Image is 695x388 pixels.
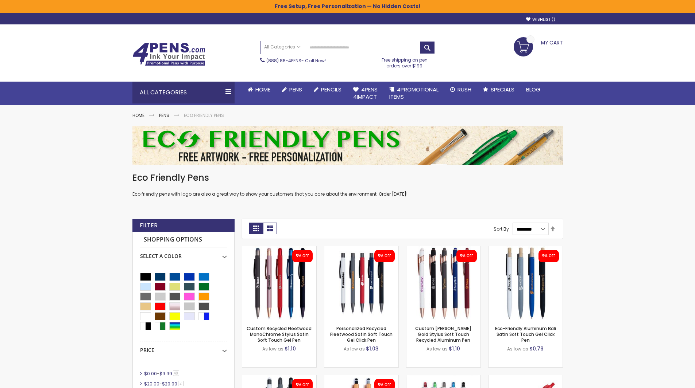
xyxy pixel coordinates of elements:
[489,246,563,252] a: Eco-Friendly Aluminum Bali Satin Soft Touch Gel Click Pen
[489,375,563,381] a: PenScents™ Scented Pens - Strawberry Scent, Full Color Imprint
[162,381,177,387] span: $29.99
[178,381,184,386] span: 2
[144,381,159,387] span: $20.00
[353,86,378,101] span: 4Pens 4impact
[266,58,326,64] span: - Call Now!
[491,86,514,93] span: Specials
[344,346,365,352] span: As low as
[374,54,435,69] div: Free shipping on pen orders over $199
[132,82,235,103] div: All Categories
[526,86,540,93] span: Blog
[378,383,391,388] div: 5% OFF
[266,58,301,64] a: (888) 88-4PENS
[542,254,555,259] div: 5% OFF
[529,345,544,352] span: $0.79
[262,346,283,352] span: As low as
[289,86,302,93] span: Pens
[406,246,480,252] a: Custom Lexi Rose Gold Stylus Soft Touch Recycled Aluminum Pen
[296,254,309,259] div: 5% OFF
[140,341,227,354] div: Price
[132,172,563,184] h1: Eco Friendly Pens
[321,86,341,93] span: Pencils
[264,44,301,50] span: All Categories
[242,246,316,320] img: Custom Recycled Fleetwood MonoChrome Stylus Satin Soft Touch Gel Pen
[449,345,460,352] span: $1.10
[132,112,144,118] a: Home
[142,381,186,387] a: $20.00-$29.992
[366,345,379,352] span: $1.03
[520,82,546,98] a: Blog
[444,82,477,98] a: Rush
[507,346,528,352] span: As low as
[173,371,179,376] span: 48
[140,232,227,248] strong: Shopping Options
[415,325,471,343] a: Custom [PERSON_NAME] Gold Stylus Soft Touch Recycled Aluminum Pen
[255,86,270,93] span: Home
[324,375,398,381] a: Personalized Copper Penny Stylus Satin Soft Touch Click Metal Pen
[406,375,480,381] a: Promotional Hope Stylus Satin Soft Touch Click Metal Pen
[276,82,308,98] a: Pens
[132,43,205,66] img: 4Pens Custom Pens and Promotional Products
[132,191,563,197] p: Eco friendly pens with logo are also a great way to show your customers that you care about the e...
[426,346,448,352] span: As low as
[140,247,227,260] div: Select A Color
[242,375,316,381] a: Custom Recycled Fleetwood Stylus Satin Soft Touch Gel Click Pen
[389,86,439,101] span: 4PROMOTIONAL ITEMS
[144,371,157,377] span: $0.00
[132,126,563,165] img: Eco Friendly Pens
[494,226,509,232] label: Sort By
[249,223,263,234] strong: Grid
[285,345,296,352] span: $1.10
[184,112,224,118] strong: Eco Friendly Pens
[159,371,172,377] span: $9.99
[324,246,398,320] img: Personalized Recycled Fleetwood Satin Soft Touch Gel Click Pen
[159,112,169,118] a: Pens
[383,82,444,105] a: 4PROMOTIONALITEMS
[140,222,158,230] strong: Filter
[330,325,393,343] a: Personalized Recycled Fleetwood Satin Soft Touch Gel Click Pen
[477,82,520,98] a: Specials
[242,246,316,252] a: Custom Recycled Fleetwood MonoChrome Stylus Satin Soft Touch Gel Pen
[495,325,556,343] a: Eco-Friendly Aluminum Bali Satin Soft Touch Gel Click Pen
[526,17,555,22] a: Wishlist
[142,371,182,377] a: $0.00-$9.9948
[460,254,473,259] div: 5% OFF
[308,82,347,98] a: Pencils
[242,82,276,98] a: Home
[296,383,309,388] div: 5% OFF
[347,82,383,105] a: 4Pens4impact
[378,254,391,259] div: 5% OFF
[324,246,398,252] a: Personalized Recycled Fleetwood Satin Soft Touch Gel Click Pen
[406,246,480,320] img: Custom Lexi Rose Gold Stylus Soft Touch Recycled Aluminum Pen
[247,325,312,343] a: Custom Recycled Fleetwood MonoChrome Stylus Satin Soft Touch Gel Pen
[457,86,471,93] span: Rush
[260,41,304,53] a: All Categories
[489,246,563,320] img: Eco-Friendly Aluminum Bali Satin Soft Touch Gel Click Pen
